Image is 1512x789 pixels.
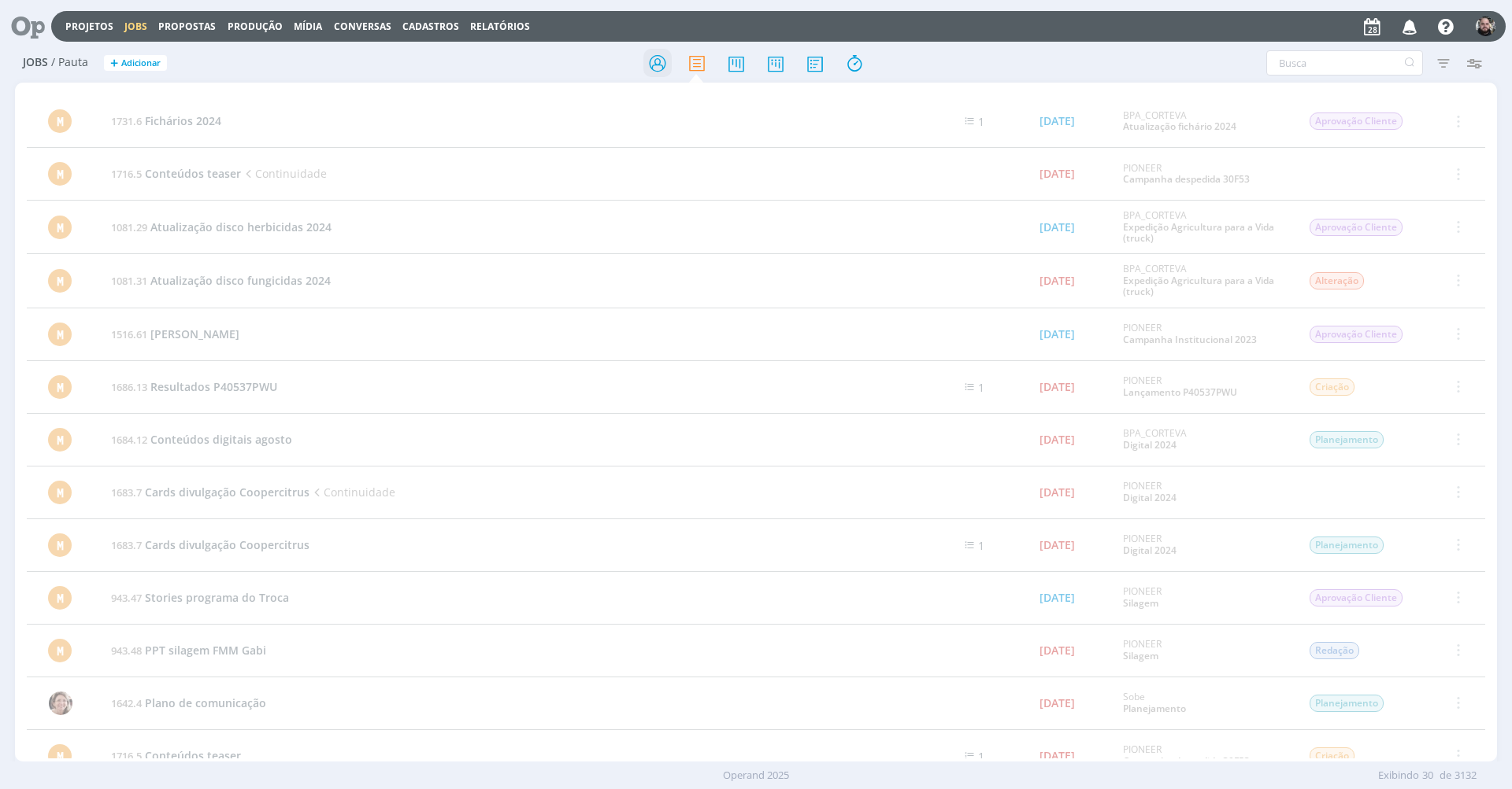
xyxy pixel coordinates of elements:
[1039,168,1075,179] div: [DATE]
[1039,592,1075,603] div: [DATE]
[48,375,72,399] div: M
[1039,382,1075,393] div: [DATE]
[1123,702,1186,715] a: Planejamento
[111,695,266,710] a: 1642.4Plano de comunicação
[111,696,142,710] span: 1642.4
[1123,163,1285,186] div: PIONEER
[111,113,221,128] a: 1731.6Fichários 2024
[48,323,72,346] div: M
[1039,540,1075,551] div: [DATE]
[1039,750,1075,761] div: [DATE]
[48,639,72,662] div: M
[1039,487,1075,498] div: [DATE]
[120,20,152,33] button: Jobs
[111,167,142,181] span: 1716.5
[150,379,277,394] span: Resultados P40537PWU
[1123,544,1177,557] a: Digital 2024
[111,166,241,181] a: 1716.5Conteúdos teaser
[1039,275,1075,286] div: [DATE]
[111,380,147,394] span: 1686.13
[1123,586,1285,609] div: PIONEER
[48,109,72,133] div: M
[48,216,72,239] div: M
[111,485,142,500] span: 1683.7
[470,20,530,33] a: Relatórios
[978,380,984,395] span: 1
[48,162,72,186] div: M
[1039,645,1075,656] div: [DATE]
[1039,698,1075,709] div: [DATE]
[145,590,289,605] span: Stories programa do Troca
[1422,768,1433,783] span: 30
[48,744,72,768] div: M
[1123,428,1285,451] div: BPA_CORTEVA
[1123,385,1237,399] a: Lançamento P40537PWU
[111,219,332,234] a: 1081.29Atualização disco herbicidas 2024
[145,643,266,658] span: PPT silagem FMM Gabi
[61,20,118,33] button: Projetos
[111,537,309,552] a: 1683.7Cards divulgação Coopercitrus
[1123,481,1285,503] div: PIONEER
[111,591,142,605] span: 943.47
[1123,649,1158,662] a: Silagem
[65,20,113,33] a: Projetos
[1310,378,1354,396] span: Criação
[329,20,396,33] button: Conversas
[48,428,72,452] div: M
[111,220,147,234] span: 1081.29
[1123,438,1177,452] a: Digital 2024
[1123,323,1285,345] div: PIONEER
[48,269,72,293] div: M
[289,20,327,33] button: Mídia
[145,695,266,710] span: Plano de comunicação
[111,538,142,552] span: 1683.7
[150,273,331,288] span: Atualização disco fungicidas 2024
[23,56,48,69] span: Jobs
[334,20,391,33] a: Conversas
[1310,431,1384,448] span: Planejamento
[111,326,239,341] a: 1516.61[PERSON_NAME]
[145,485,309,500] span: Cards divulgação Coopercitrus
[111,274,147,288] span: 1081.31
[111,433,147,447] span: 1684.12
[150,219,332,234] span: Atualização disco herbicidas 2024
[398,20,464,33] button: Cadastros
[1123,491,1177,504] a: Digital 2024
[1123,274,1274,298] a: Expedição Agricultura para a Vida (truck)
[1123,533,1285,556] div: PIONEER
[111,114,142,128] span: 1731.6
[124,20,147,33] a: Jobs
[1039,434,1075,445] div: [DATE]
[402,20,459,33] span: Cadastros
[145,748,241,763] span: Conteúdos teaser
[1123,375,1285,398] div: PIONEER
[1123,754,1250,768] a: Campanha despedida 30F53
[111,748,241,763] a: 1716.5Conteúdos teaser
[228,20,283,33] a: Produção
[48,481,72,504] div: M
[121,58,161,68] span: Adicionar
[978,114,984,129] span: 1
[51,56,88,69] span: / Pauta
[1039,329,1075,340] div: [DATE]
[104,55,167,72] button: +Adicionar
[1440,768,1451,783] span: de
[111,379,277,394] a: 1686.13Resultados P40537PWU
[1310,589,1403,606] span: Aprovação Cliente
[1123,120,1236,133] a: Atualização fichário 2024
[49,691,72,715] img: A
[1123,172,1250,186] a: Campanha despedida 30F53
[145,166,241,181] span: Conteúdos teaser
[1266,50,1423,76] input: Busca
[1123,210,1285,244] div: BPA_CORTEVA
[1378,768,1419,783] span: Exibindo
[111,643,266,658] a: 943.48PPT silagem FMM Gabi
[1310,112,1403,130] span: Aprovação Cliente
[154,20,220,33] button: Propostas
[465,20,535,33] button: Relatórios
[48,586,72,610] div: M
[1310,272,1364,289] span: Alteração
[978,749,984,764] span: 1
[145,113,221,128] span: Fichários 2024
[1310,536,1384,554] span: Planejamento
